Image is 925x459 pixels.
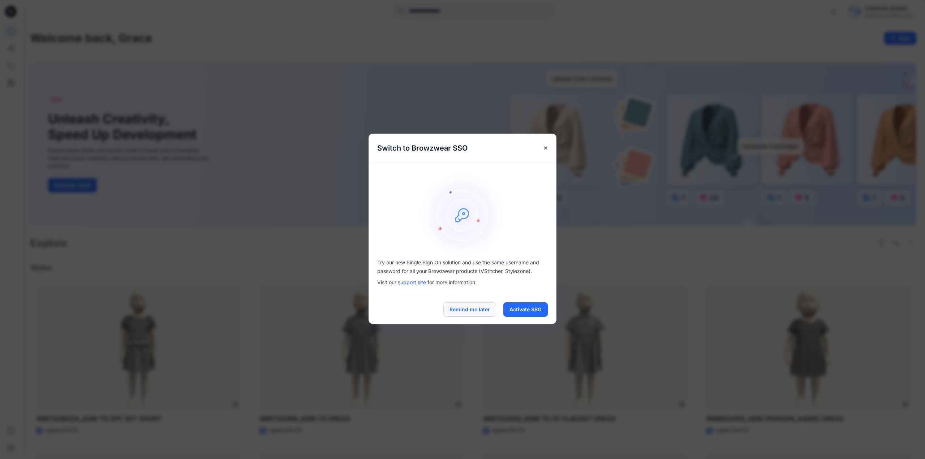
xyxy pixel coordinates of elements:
[398,279,426,285] a: support site
[377,258,548,276] p: Try our new Single Sign On solution and use the same username and password for all your Browzwear...
[503,302,548,317] button: Activate SSO
[443,302,496,317] button: Remind me later
[369,134,476,163] h5: Switch to Browzwear SSO
[377,278,548,286] p: Visit our for more information
[419,172,506,258] img: onboarding-sz2.1ef2cb9c.svg
[539,142,552,155] button: Close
